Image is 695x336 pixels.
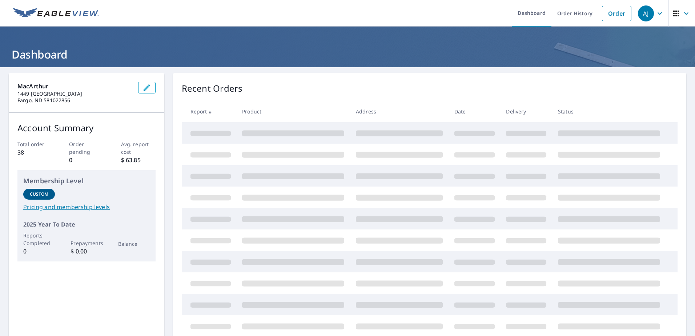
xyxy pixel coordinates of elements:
th: Status [552,101,666,122]
a: Order [602,6,631,21]
p: $ 0.00 [71,247,102,256]
p: Avg. report cost [121,140,156,156]
p: 0 [69,156,104,164]
div: AJ [638,5,654,21]
img: EV Logo [13,8,99,19]
p: Total order [17,140,52,148]
p: Custom [30,191,49,197]
th: Product [236,101,350,122]
th: Report # [182,101,237,122]
p: $ 63.85 [121,156,156,164]
p: MacArthur [17,82,132,91]
p: Balance [118,240,150,248]
p: Membership Level [23,176,150,186]
a: Pricing and membership levels [23,203,150,211]
p: Account Summary [17,121,156,135]
th: Address [350,101,449,122]
p: 2025 Year To Date [23,220,150,229]
p: 0 [23,247,55,256]
p: 38 [17,148,52,157]
th: Date [449,101,501,122]
p: Recent Orders [182,82,243,95]
h1: Dashboard [9,47,686,62]
p: Reports Completed [23,232,55,247]
p: Order pending [69,140,104,156]
p: 1449 [GEOGRAPHIC_DATA] [17,91,132,97]
th: Delivery [500,101,552,122]
p: Fargo, ND 581022856 [17,97,132,104]
p: Prepayments [71,239,102,247]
